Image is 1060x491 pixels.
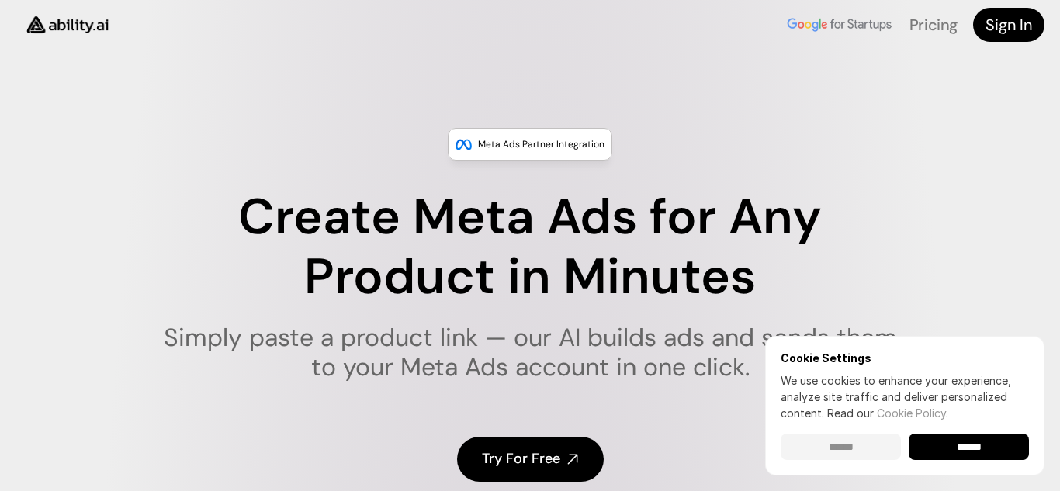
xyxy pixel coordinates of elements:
[154,323,907,382] h1: Simply paste a product link — our AI builds ads and sends them to your Meta Ads account in one cl...
[827,406,948,420] span: Read our .
[482,449,560,469] h4: Try For Free
[478,137,604,152] p: Meta Ads Partner Integration
[973,8,1044,42] a: Sign In
[909,15,958,35] a: Pricing
[877,406,946,420] a: Cookie Policy
[457,437,604,481] a: Try For Free
[781,372,1029,421] p: We use cookies to enhance your experience, analyze site traffic and deliver personalized content.
[781,351,1029,365] h6: Cookie Settings
[986,14,1032,36] h4: Sign In
[154,188,907,307] h1: Create Meta Ads for Any Product in Minutes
